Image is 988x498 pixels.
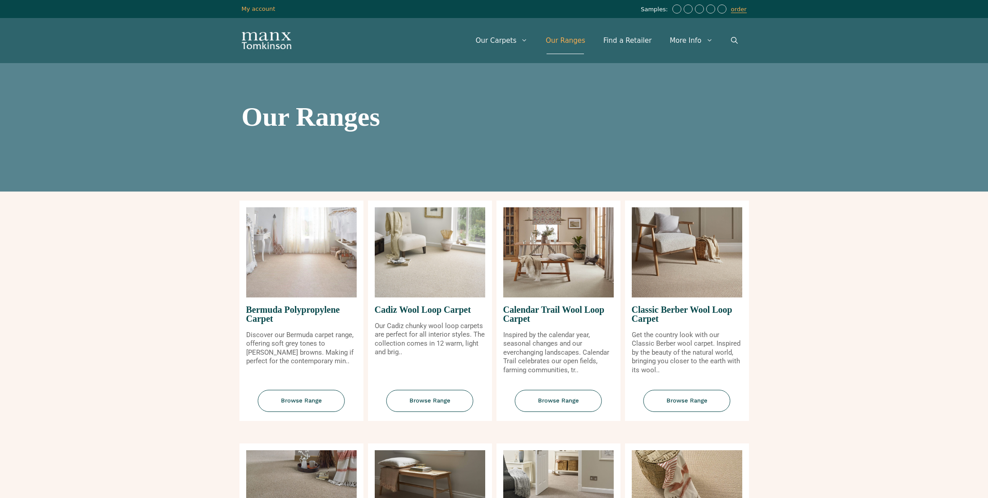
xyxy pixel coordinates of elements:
p: Get the country look with our Classic Berber wool carpet. Inspired by the beauty of the natural w... [632,331,742,375]
h1: Our Ranges [242,103,747,130]
span: Browse Range [515,390,602,412]
nav: Primary [467,27,747,54]
p: Discover our Bermuda carpet range, offering soft grey tones to [PERSON_NAME] browns. Making if pe... [246,331,357,366]
a: Our Carpets [467,27,537,54]
span: Browse Range [386,390,473,412]
span: Bermuda Polypropylene Carpet [246,297,357,331]
span: Calendar Trail Wool Loop Carpet [503,297,614,331]
p: Our Cadiz chunky wool loop carpets are perfect for all interior styles. The collection comes in 1... [375,322,485,357]
img: Bermuda Polypropylene Carpet [246,207,357,297]
a: My account [242,5,276,12]
a: More Info [661,27,721,54]
img: Cadiz Wool Loop Carpet [375,207,485,297]
span: Cadiz Wool Loop Carpet [375,297,485,322]
img: Classic Berber Wool Loop Carpet [632,207,742,297]
a: Browse Range [368,390,492,421]
a: Open Search Bar [722,27,747,54]
a: Browse Range [625,390,749,421]
p: Inspired by the calendar year, seasonal changes and our everchanging landscapes. Calendar Trail c... [503,331,614,375]
a: Browse Range [496,390,620,421]
a: Our Ranges [537,27,594,54]
a: Find a Retailer [594,27,661,54]
img: Calendar Trail Wool Loop Carpet [503,207,614,297]
span: Browse Range [643,390,731,412]
a: order [731,6,747,13]
span: Classic Berber Wool Loop Carpet [632,297,742,331]
span: Samples: [641,6,670,14]
img: Manx Tomkinson [242,32,291,49]
span: Browse Range [258,390,345,412]
a: Browse Range [239,390,363,421]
